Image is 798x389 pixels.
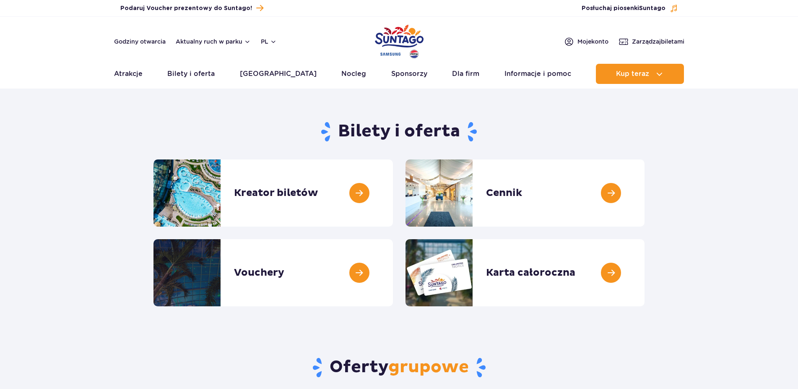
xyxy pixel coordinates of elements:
a: [GEOGRAPHIC_DATA] [240,64,317,84]
h2: Oferty [153,357,645,379]
a: Park of Poland [375,21,424,60]
h1: Bilety i oferta [153,121,645,143]
span: Podaruj Voucher prezentowy do Suntago! [120,4,252,13]
a: Bilety i oferta [167,64,215,84]
span: grupowe [388,357,469,378]
a: Zarządzajbiletami [619,37,684,47]
span: Moje konto [577,37,608,46]
a: Godziny otwarcia [114,37,166,46]
a: Sponsorzy [391,64,427,84]
span: Kup teraz [616,70,649,78]
span: Suntago [639,5,665,11]
a: Nocleg [341,64,366,84]
button: Posłuchaj piosenkiSuntago [582,4,678,13]
span: Posłuchaj piosenki [582,4,665,13]
a: Dla firm [452,64,479,84]
span: Zarządzaj biletami [632,37,684,46]
button: pl [261,37,277,46]
a: Informacje i pomoc [504,64,571,84]
button: Aktualny ruch w parku [176,38,251,45]
a: Podaruj Voucher prezentowy do Suntago! [120,3,263,14]
a: Atrakcje [114,64,143,84]
button: Kup teraz [596,64,684,84]
a: Mojekonto [564,37,608,47]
